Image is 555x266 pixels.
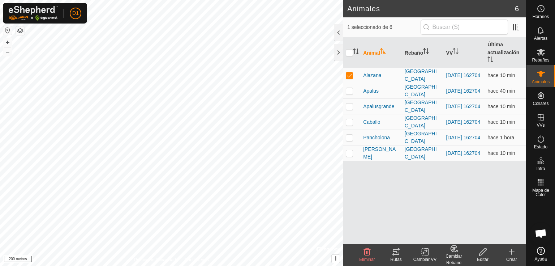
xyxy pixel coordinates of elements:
font: Ayuda [535,257,547,262]
font: Cambiar VV [413,257,437,262]
input: Buscar (S) [421,20,508,35]
p-sorticon: Activar para ordenar [487,58,493,63]
font: [GEOGRAPHIC_DATA] [405,84,437,97]
font: Mapa de Calor [532,188,549,197]
a: [DATE] 162704 [446,88,481,94]
span: 15 de octubre de 2025, 9:19 [487,150,515,156]
button: Restablecer Mapa [3,26,12,35]
a: [DATE] 162704 [446,119,481,125]
a: Ayuda [526,244,555,264]
a: [DATE] 162704 [446,150,481,156]
font: [GEOGRAPHIC_DATA] [405,68,437,82]
span: 15 de octubre de 2025, 7:34 [487,135,514,140]
font: Animales [347,5,380,13]
a: Contáctenos [185,257,209,263]
p-sorticon: Activar para ordenar [380,49,386,55]
span: 15 de octubre de 2025, 8:49 [487,88,515,94]
button: Capas del Mapa [16,26,25,35]
font: [GEOGRAPHIC_DATA] [405,115,437,128]
font: VVs [537,123,545,128]
font: Apalus [363,88,379,94]
font: Estado [534,144,547,149]
span: 15 de octubre de 2025, 9:19 [487,72,515,78]
img: Logotipo de Gallagher [9,6,58,21]
font: hace 10 min [487,104,515,109]
font: D1 [72,10,79,16]
font: Horarios [533,14,549,19]
font: Cambiar Rebaño [446,254,462,265]
font: Apalusgrande [363,104,394,109]
font: i [335,256,336,262]
font: – [6,48,9,55]
a: [DATE] 162704 [446,135,481,140]
p-sorticon: Activar para ordenar [453,49,459,55]
font: Animales [532,79,550,84]
span: 15 de octubre de 2025, 9:19 [487,104,515,109]
font: + [6,38,10,46]
font: Collares [533,101,548,106]
font: Rebaños [532,58,549,63]
button: + [3,38,12,47]
font: hace 10 min [487,72,515,78]
font: Eliminar [359,257,375,262]
font: [GEOGRAPHIC_DATA] [405,131,437,144]
button: – [3,47,12,56]
font: [GEOGRAPHIC_DATA] [405,100,437,113]
div: Chat abierto [530,223,552,244]
font: 6 [515,5,519,13]
font: hace 1 hora [487,135,514,140]
font: Caballo [363,119,380,125]
font: 1 seleccionado de 6 [347,24,392,30]
a: [DATE] 162704 [446,72,481,78]
a: Política de Privacidad [134,257,176,263]
font: Contáctenos [185,257,209,262]
font: Pancholona [363,135,390,140]
font: Editar [477,257,488,262]
font: Alazana [363,72,382,78]
font: [GEOGRAPHIC_DATA] [405,146,437,160]
font: Alertas [534,36,547,41]
font: Política de Privacidad [134,257,176,262]
font: Última actualización [487,42,519,55]
font: Crear [506,257,517,262]
font: [PERSON_NAME] [363,146,396,160]
button: i [332,255,340,263]
font: hace 40 min [487,88,515,94]
font: Infra [536,166,545,171]
span: 15 de octubre de 2025, 9:19 [487,119,515,125]
p-sorticon: Activar para ordenar [353,50,359,55]
font: hace 10 min [487,150,515,156]
font: Rebaño [405,50,423,56]
font: Rutas [390,257,401,262]
font: hace 10 min [487,119,515,125]
font: Animal [363,50,380,56]
a: [DATE] 162704 [446,104,481,109]
p-sorticon: Activar para ordenar [423,49,429,55]
font: VV [446,50,453,56]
